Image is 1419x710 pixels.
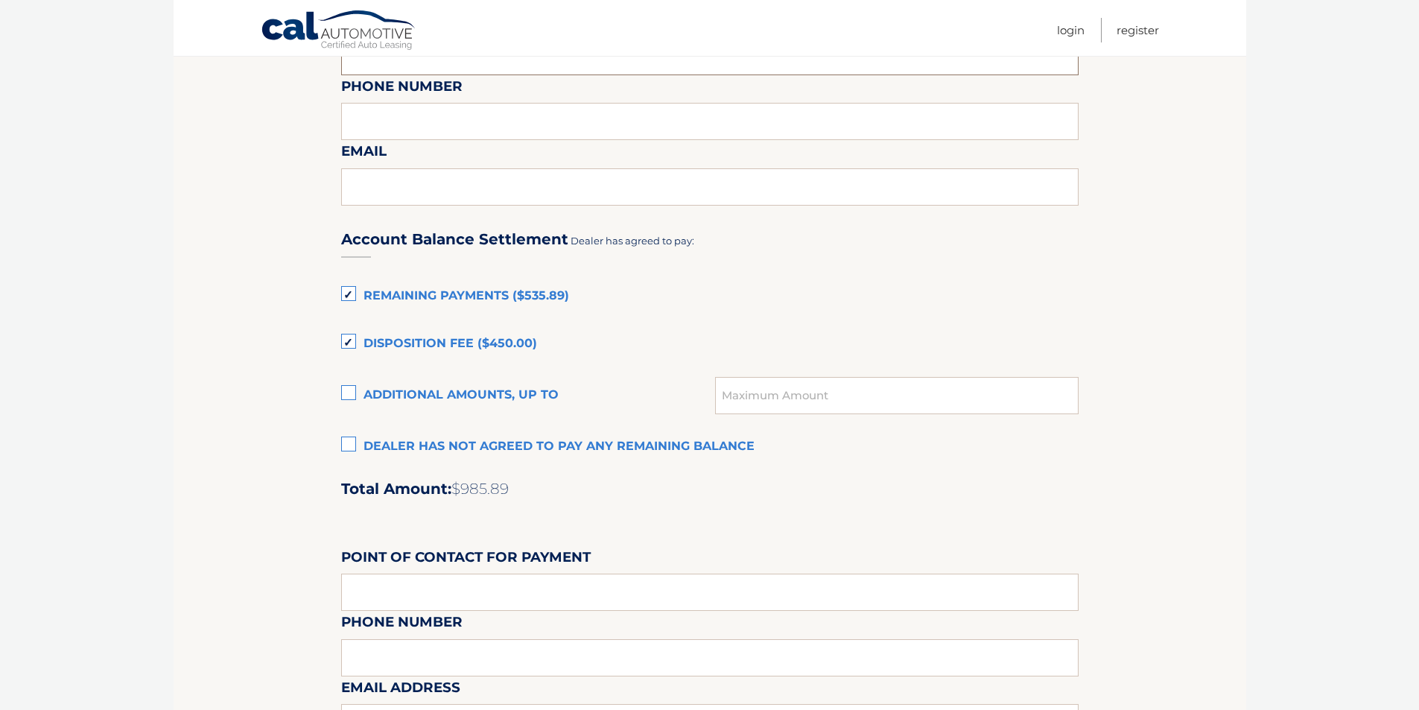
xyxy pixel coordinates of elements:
[261,10,417,53] a: Cal Automotive
[715,377,1078,414] input: Maximum Amount
[341,282,1079,311] label: Remaining Payments ($535.89)
[341,676,460,704] label: Email Address
[341,329,1079,359] label: Disposition Fee ($450.00)
[341,140,387,168] label: Email
[341,546,591,574] label: Point of Contact for Payment
[341,480,1079,498] h2: Total Amount:
[341,230,568,249] h3: Account Balance Settlement
[1057,18,1085,42] a: Login
[451,480,509,498] span: $985.89
[341,75,463,103] label: Phone Number
[1117,18,1159,42] a: Register
[341,432,1079,462] label: Dealer has not agreed to pay any remaining balance
[341,381,716,411] label: Additional amounts, up to
[571,235,694,247] span: Dealer has agreed to pay:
